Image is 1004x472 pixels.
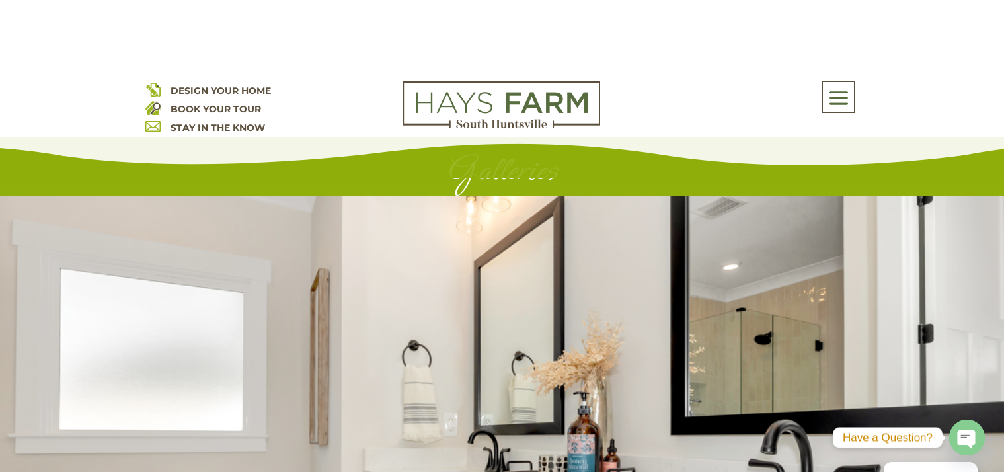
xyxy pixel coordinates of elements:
[171,85,271,97] a: DESIGN YOUR HOME
[145,100,161,115] img: book your home tour
[171,103,261,115] a: BOOK YOUR TOUR
[403,120,600,132] a: hays farm homes huntsville development
[171,122,265,134] a: STAY IN THE KNOW
[403,81,600,129] img: Logo
[145,81,161,97] img: design your home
